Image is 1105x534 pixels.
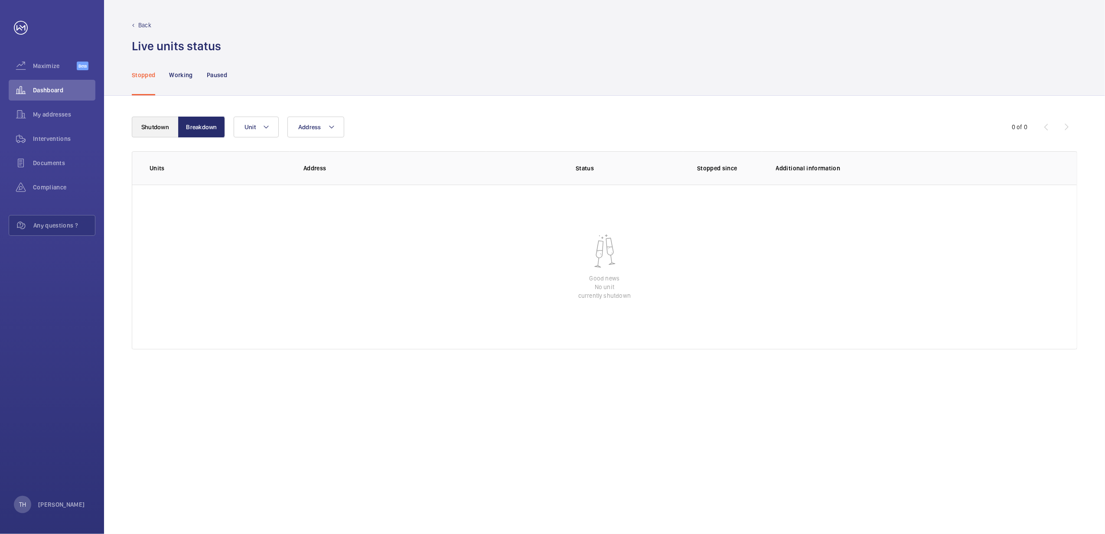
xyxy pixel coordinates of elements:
[33,221,95,230] span: Any questions ?
[33,62,77,70] span: Maximize
[132,117,179,137] button: Shutdown
[132,71,155,79] p: Stopped
[138,21,151,29] p: Back
[244,124,256,130] span: Unit
[33,183,95,192] span: Compliance
[207,71,227,79] p: Paused
[178,117,225,137] button: Breakdown
[298,124,321,130] span: Address
[303,164,486,173] p: Address
[697,164,762,173] p: Stopped since
[19,500,26,509] p: TH
[287,117,344,137] button: Address
[33,134,95,143] span: Interventions
[492,164,677,173] p: Status
[33,159,95,167] span: Documents
[150,164,290,173] p: Units
[169,71,192,79] p: Working
[1012,123,1027,131] div: 0 of 0
[578,274,631,300] p: Good news No unit currently shutdown
[33,86,95,94] span: Dashboard
[132,38,221,54] h1: Live units status
[33,110,95,119] span: My addresses
[234,117,279,137] button: Unit
[776,164,1059,173] p: Additional information
[77,62,88,70] span: Beta
[38,500,85,509] p: [PERSON_NAME]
